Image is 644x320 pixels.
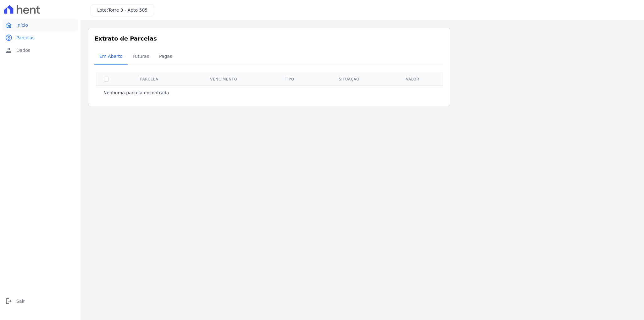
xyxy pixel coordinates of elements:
[16,35,35,41] span: Parcelas
[5,297,13,305] i: logout
[5,21,13,29] i: home
[265,73,314,86] th: Tipo
[103,90,169,96] p: Nenhuma parcela encontrada
[94,49,128,65] a: Em Aberto
[116,73,182,86] th: Parcela
[129,50,153,63] span: Futuras
[155,50,176,63] span: Pagas
[16,22,28,28] span: Início
[95,34,444,43] h3: Extrato de Parcelas
[3,31,78,44] a: paidParcelas
[96,50,126,63] span: Em Aberto
[108,8,147,13] span: Torre 3 - Apto 505
[154,49,177,65] a: Pagas
[385,73,441,86] th: Valor
[314,73,385,86] th: Situação
[5,34,13,41] i: paid
[16,47,30,53] span: Dados
[3,44,78,57] a: personDados
[5,47,13,54] i: person
[16,298,25,304] span: Sair
[3,19,78,31] a: homeInício
[3,295,78,307] a: logoutSair
[97,7,147,14] h3: Lote:
[182,73,265,86] th: Vencimento
[128,49,154,65] a: Futuras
